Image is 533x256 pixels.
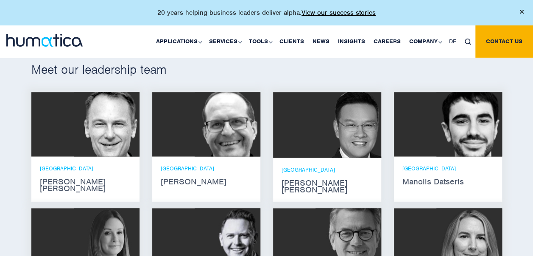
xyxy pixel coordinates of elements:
h2: Meet our leadership team [31,62,502,77]
strong: [PERSON_NAME] [PERSON_NAME] [40,178,131,192]
p: [GEOGRAPHIC_DATA] [40,165,131,172]
p: [GEOGRAPHIC_DATA] [282,166,373,173]
strong: Manolis Datseris [402,178,494,185]
strong: [PERSON_NAME] [PERSON_NAME] [282,180,373,193]
a: Careers [369,25,405,58]
a: News [308,25,334,58]
a: Clients [275,25,308,58]
img: Marcel Baettig [195,92,260,156]
a: Applications [152,25,205,58]
strong: [PERSON_NAME] [161,178,252,185]
img: Jen Jee Chan [309,92,381,158]
a: Insights [334,25,369,58]
img: logo [6,34,83,47]
img: Manolis Datseris [436,92,502,156]
a: Contact us [475,25,533,58]
p: [GEOGRAPHIC_DATA] [402,165,494,172]
img: Andros Payne [74,92,140,156]
p: [GEOGRAPHIC_DATA] [161,165,252,172]
p: 20 years helping business leaders deliver alpha. [157,8,376,17]
span: DE [449,38,456,45]
a: DE [445,25,460,58]
a: Company [405,25,445,58]
img: search_icon [465,39,471,45]
a: View our success stories [301,8,376,17]
a: Tools [245,25,275,58]
a: Services [205,25,245,58]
